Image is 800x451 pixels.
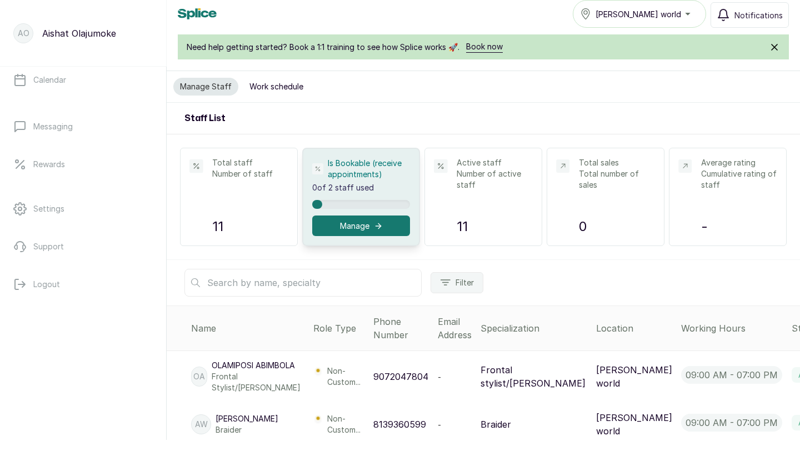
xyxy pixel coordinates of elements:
p: Frontal stylist/[PERSON_NAME] [212,371,304,393]
p: 0 [579,217,655,237]
a: Settings [9,193,157,224]
p: 8139360599 [373,418,426,431]
p: Braider [481,418,511,431]
h2: Staff List [184,112,226,125]
p: [PERSON_NAME] [216,413,278,424]
button: Logout [9,269,157,300]
span: Need help getting started? Book a 1:1 training to see how Splice works 🚀. [187,42,459,53]
a: Support [9,231,157,262]
a: Messaging [9,111,157,142]
p: Messaging [33,121,73,132]
p: OA [193,371,205,382]
p: Non-Custom... [327,413,364,435]
p: Calendar [33,74,66,86]
p: Number of staff [212,168,288,179]
p: Cumulative rating of staff [701,168,777,191]
a: Rewards [9,149,157,180]
p: Support [33,241,64,252]
button: Filter [431,272,483,293]
div: Phone Number [373,315,429,342]
button: Notifications [711,2,789,28]
div: Role Type [313,322,364,335]
p: Total staff [212,157,288,168]
p: 09:00 am - 07:00 pm [681,366,782,384]
p: 11 [457,217,533,237]
p: Olamiposi Abimbola [212,360,304,371]
p: Non-Custom... [327,365,364,388]
p: Settings [33,203,64,214]
span: Notifications [734,9,783,21]
p: Braider [216,424,278,435]
div: Email Address [438,315,472,342]
input: Search by name, specialty [184,269,422,297]
p: [PERSON_NAME] world [596,363,672,390]
button: Manage Staff [173,78,238,96]
p: - [701,217,777,237]
p: Frontal stylist/[PERSON_NAME] [481,363,587,390]
div: Name [191,322,304,335]
button: Manage [312,216,410,236]
div: Working Hours [681,322,783,335]
p: Total number of sales [579,168,655,191]
p: [PERSON_NAME] world [596,411,672,438]
p: Average rating [701,157,777,168]
p: Rewards [33,159,65,170]
span: - [438,372,441,382]
p: 11 [212,217,288,237]
p: Is Bookable (receive appointments) [328,158,410,180]
p: 9072047804 [373,370,428,383]
span: [PERSON_NAME] world [596,8,681,20]
p: Aishat Olajumoke [42,27,116,40]
div: Location [596,322,672,335]
p: Number of active staff [457,168,533,191]
p: 0 of 2 staff used [312,182,410,193]
p: Active staff [457,157,533,168]
p: Logout [33,279,60,290]
span: Filter [456,277,474,288]
a: Book now [466,41,503,53]
p: AW [195,419,208,430]
p: Total sales [579,157,655,168]
p: 09:00 am - 07:00 pm [681,414,782,432]
span: - [438,420,441,429]
div: Specialization [481,322,587,335]
a: Calendar [9,64,157,96]
p: AO [18,28,29,39]
button: Work schedule [243,78,310,96]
